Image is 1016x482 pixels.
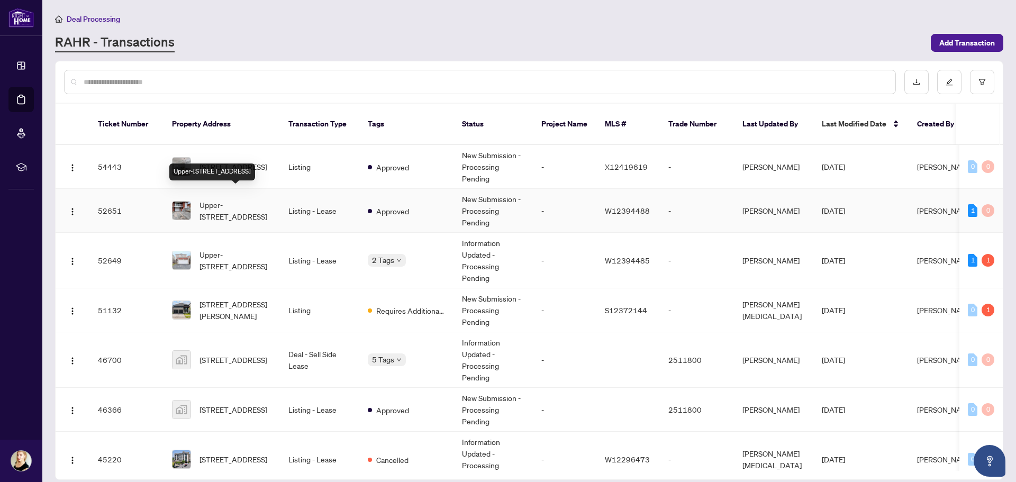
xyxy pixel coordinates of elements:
[970,70,994,94] button: filter
[376,454,409,466] span: Cancelled
[453,104,533,145] th: Status
[280,233,359,288] td: Listing - Lease
[199,404,267,415] span: [STREET_ADDRESS]
[978,78,986,86] span: filter
[359,104,453,145] th: Tags
[904,70,929,94] button: download
[164,104,280,145] th: Property Address
[982,160,994,173] div: 0
[660,288,734,332] td: -
[199,161,267,172] span: [STREET_ADDRESS]
[822,355,845,365] span: [DATE]
[453,332,533,388] td: Information Updated - Processing Pending
[376,161,409,173] span: Approved
[453,145,533,189] td: New Submission - Processing Pending
[968,204,977,217] div: 1
[968,254,977,267] div: 1
[660,189,734,233] td: -
[64,202,81,219] button: Logo
[89,189,164,233] td: 52651
[64,401,81,418] button: Logo
[734,145,813,189] td: [PERSON_NAME]
[822,118,886,130] span: Last Modified Date
[822,162,845,171] span: [DATE]
[660,388,734,432] td: 2511800
[734,104,813,145] th: Last Updated By
[982,353,994,366] div: 0
[199,298,271,322] span: [STREET_ADDRESS][PERSON_NAME]
[734,332,813,388] td: [PERSON_NAME]
[822,206,845,215] span: [DATE]
[68,257,77,266] img: Logo
[660,332,734,388] td: 2511800
[199,249,271,272] span: Upper-[STREET_ADDRESS]
[173,158,190,176] img: thumbnail-img
[199,354,267,366] span: [STREET_ADDRESS]
[946,78,953,86] span: edit
[372,353,394,366] span: 5 Tags
[173,251,190,269] img: thumbnail-img
[89,388,164,432] td: 46366
[822,454,845,464] span: [DATE]
[605,454,650,464] span: W12296473
[917,162,974,171] span: [PERSON_NAME]
[64,451,81,468] button: Logo
[982,204,994,217] div: 0
[533,233,596,288] td: -
[734,288,813,332] td: [PERSON_NAME][MEDICAL_DATA]
[533,388,596,432] td: -
[533,145,596,189] td: -
[939,34,995,51] span: Add Transaction
[982,254,994,267] div: 1
[89,233,164,288] td: 52649
[89,145,164,189] td: 54443
[734,233,813,288] td: [PERSON_NAME]
[64,158,81,175] button: Logo
[68,456,77,465] img: Logo
[982,403,994,416] div: 0
[396,258,402,263] span: down
[89,288,164,332] td: 51132
[64,351,81,368] button: Logo
[917,256,974,265] span: [PERSON_NAME]
[982,304,994,316] div: 1
[68,357,77,365] img: Logo
[909,104,972,145] th: Created By
[89,104,164,145] th: Ticket Number
[533,288,596,332] td: -
[89,332,164,388] td: 46700
[376,205,409,217] span: Approved
[822,405,845,414] span: [DATE]
[937,70,961,94] button: edit
[68,163,77,172] img: Logo
[596,104,660,145] th: MLS #
[169,163,255,180] div: Upper-[STREET_ADDRESS]
[55,15,62,23] span: home
[968,453,977,466] div: 0
[533,189,596,233] td: -
[917,206,974,215] span: [PERSON_NAME]
[660,145,734,189] td: -
[280,332,359,388] td: Deal - Sell Side Lease
[64,302,81,319] button: Logo
[917,454,974,464] span: [PERSON_NAME]
[173,351,190,369] img: thumbnail-img
[605,206,650,215] span: W12394488
[8,8,34,28] img: logo
[280,145,359,189] td: Listing
[968,160,977,173] div: 0
[199,199,271,222] span: Upper-[STREET_ADDRESS]
[68,307,77,315] img: Logo
[173,401,190,419] img: thumbnail-img
[67,14,120,24] span: Deal Processing
[605,162,648,171] span: X12419619
[453,288,533,332] td: New Submission - Processing Pending
[173,301,190,319] img: thumbnail-img
[813,104,909,145] th: Last Modified Date
[376,305,445,316] span: Requires Additional Docs
[968,304,977,316] div: 0
[68,406,77,415] img: Logo
[68,207,77,216] img: Logo
[11,451,31,471] img: Profile Icon
[280,288,359,332] td: Listing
